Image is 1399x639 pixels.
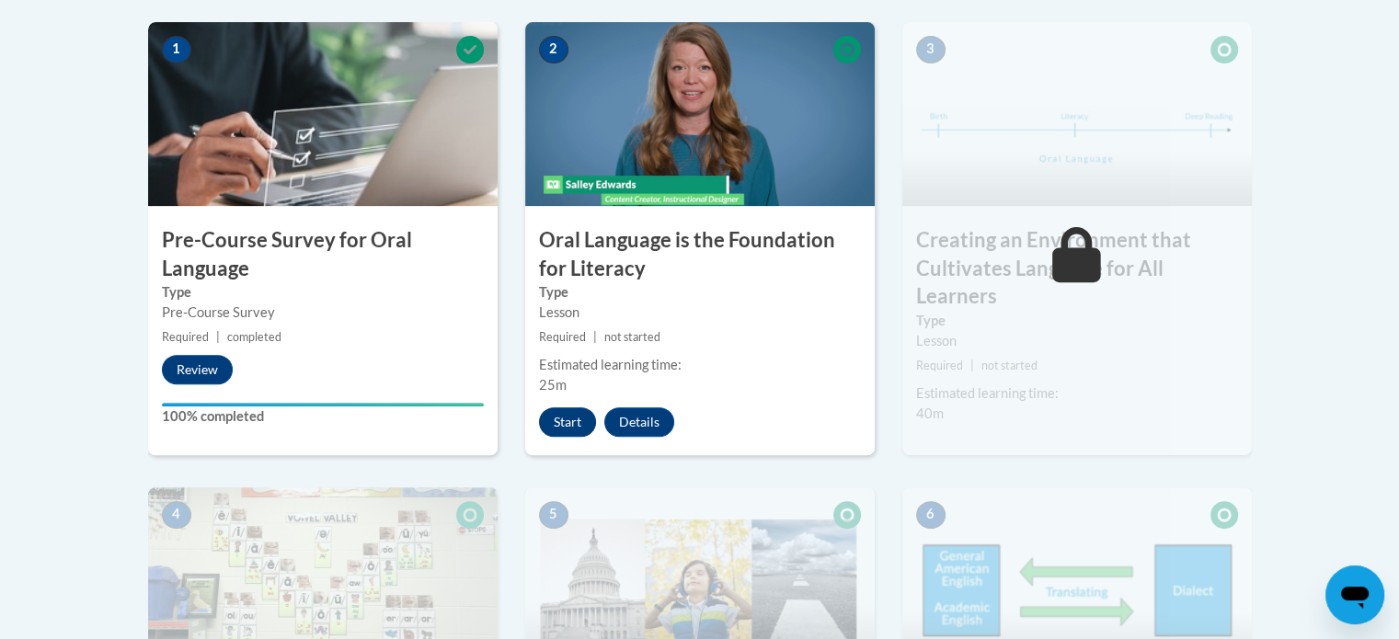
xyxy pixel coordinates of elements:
[604,407,674,437] button: Details
[162,403,484,406] div: Your progress
[539,501,568,529] span: 5
[970,359,974,372] span: |
[162,355,233,384] button: Review
[902,226,1252,311] h3: Creating an Environment that Cultivates Language for All Learners
[525,22,875,206] img: Course Image
[1325,565,1384,624] iframe: Button to launch messaging window
[162,330,209,344] span: Required
[604,330,660,344] span: not started
[916,405,944,421] span: 40m
[916,383,1238,404] div: Estimated learning time:
[539,282,861,302] label: Type
[539,36,568,63] span: 2
[539,407,596,437] button: Start
[539,377,567,393] span: 25m
[916,331,1238,351] div: Lesson
[981,359,1038,372] span: not started
[593,330,597,344] span: |
[162,302,484,323] div: Pre-Course Survey
[227,330,281,344] span: completed
[916,36,946,63] span: 3
[539,355,861,375] div: Estimated learning time:
[916,501,946,529] span: 6
[162,282,484,302] label: Type
[916,311,1238,331] label: Type
[148,226,498,283] h3: Pre-Course Survey for Oral Language
[916,359,963,372] span: Required
[902,22,1252,206] img: Course Image
[162,36,191,63] span: 1
[162,406,484,427] label: 100% completed
[539,330,586,344] span: Required
[162,501,191,529] span: 4
[148,22,498,206] img: Course Image
[216,330,220,344] span: |
[525,226,875,283] h3: Oral Language is the Foundation for Literacy
[539,302,861,323] div: Lesson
